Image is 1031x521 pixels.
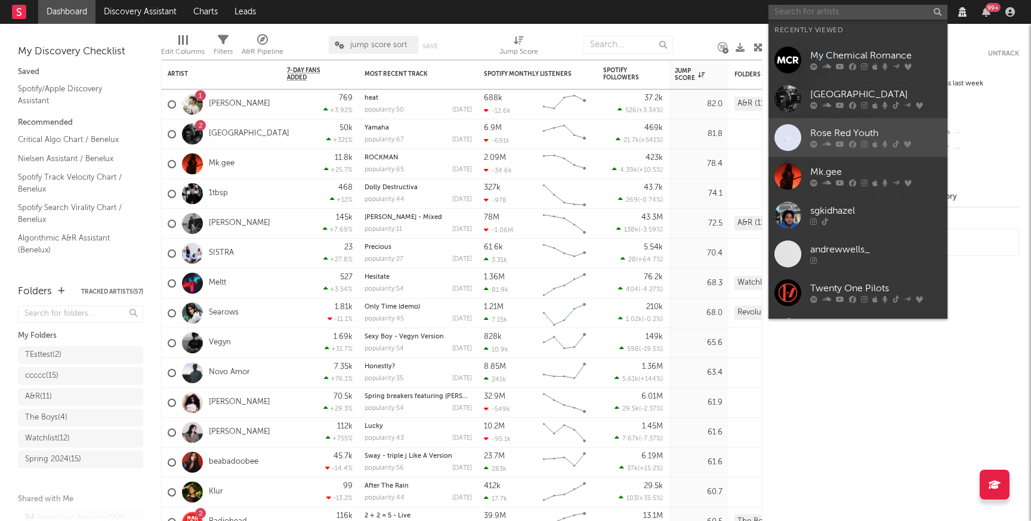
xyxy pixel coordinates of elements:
[18,306,143,323] input: Search for folders...
[768,5,947,20] input: Search for artists
[365,483,472,489] div: After The Rain
[325,464,353,472] div: -14.4 %
[618,196,663,204] div: ( )
[350,41,407,49] span: jump score sort
[734,306,829,320] div: Revolution Records (553)
[209,427,270,437] a: [PERSON_NAME]
[335,154,353,162] div: 11.8k
[675,127,723,141] div: 81.8
[25,390,52,404] div: A&R ( 11 )
[646,154,663,162] div: 423k
[365,274,390,280] a: Hesitate
[365,405,404,412] div: popularity: 54
[168,70,257,78] div: Artist
[365,196,405,203] div: popularity: 44
[641,393,663,400] div: 6.01M
[675,246,723,261] div: 70.4
[484,465,507,473] div: 283k
[365,495,405,501] div: popularity: 44
[768,273,947,312] a: Twenty One Pilots
[209,338,231,348] a: Vegyn
[344,243,353,251] div: 23
[484,482,501,490] div: 412k
[452,167,472,173] div: [DATE]
[641,346,661,353] span: -19.5 %
[365,316,404,322] div: popularity: 45
[365,137,404,143] div: popularity: 67
[18,262,131,275] a: Shazam Top 200 / NL
[422,43,438,50] button: Save
[623,137,639,144] span: 21.7k
[365,513,472,519] div: 2 + 2 = 5 - Live
[484,154,506,162] div: 2.09M
[334,452,353,460] div: 45.7k
[18,171,131,195] a: Spotify Track Velocity Chart / Benelux
[484,452,505,460] div: 23.7M
[675,217,723,231] div: 72.5
[365,125,389,131] a: Yamaha
[452,435,472,442] div: [DATE]
[638,107,661,114] span: +3.34 %
[25,348,61,362] div: TEsttest ( 2 )
[484,124,502,132] div: 6.9M
[335,303,353,311] div: 1.81k
[365,70,454,78] div: Most Recent Track
[538,328,591,358] svg: Chart title
[640,197,661,204] span: -0.74 %
[18,346,143,364] a: TEsttest(2)
[484,405,510,413] div: -549k
[675,187,723,201] div: 74.1
[18,451,143,468] a: Spring 2024(15)
[214,30,233,64] div: Filters
[25,411,67,425] div: The Boys ( 4 )
[627,465,638,472] span: 37k
[734,216,770,230] div: A&R (11)
[452,405,472,412] div: [DATE]
[365,375,403,382] div: popularity: 35
[452,495,472,501] div: [DATE]
[452,316,472,322] div: [DATE]
[484,226,513,234] div: -1.06M
[774,23,942,38] div: Recently Viewed
[326,136,353,144] div: +321 %
[452,286,472,292] div: [DATE]
[616,226,663,233] div: ( )
[620,167,637,174] span: 4.39k
[810,165,942,180] div: Mk.gee
[618,285,663,293] div: ( )
[18,409,143,427] a: The Boys(4)
[242,30,283,64] div: A&R Pipeline
[641,436,661,442] span: -7.37 %
[484,375,506,383] div: 241k
[626,286,638,293] span: 404
[603,67,645,81] div: Spotify Followers
[615,405,663,412] div: ( )
[365,155,472,161] div: ROCKMAN
[986,3,1001,12] div: 99 +
[365,184,472,191] div: Dolly Destructiva
[325,345,353,353] div: +31.7 %
[675,366,723,380] div: 63.4
[365,393,472,400] div: Spring breakers featuring kesha
[484,333,502,341] div: 828k
[18,45,143,59] div: My Discovery Checklist
[326,434,353,442] div: +755 %
[452,346,472,352] div: [DATE]
[365,256,403,263] div: popularity: 27
[675,67,705,82] div: Jump Score
[622,436,639,442] span: 7.67k
[365,95,472,101] div: heat
[675,276,723,291] div: 68.3
[365,453,452,460] a: Sway - triple j Like A Version
[452,137,472,143] div: [DATE]
[675,485,723,500] div: 60.7
[538,239,591,269] svg: Chart title
[25,452,81,467] div: Spring 2024 ( 15 )
[365,346,404,352] div: popularity: 54
[640,286,661,293] span: -4.27 %
[484,137,510,144] div: -691k
[365,363,472,370] div: Honestly?
[18,152,131,165] a: Nielsen Assistant / Benelux
[452,107,472,113] div: [DATE]
[639,167,661,174] span: +10.5 %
